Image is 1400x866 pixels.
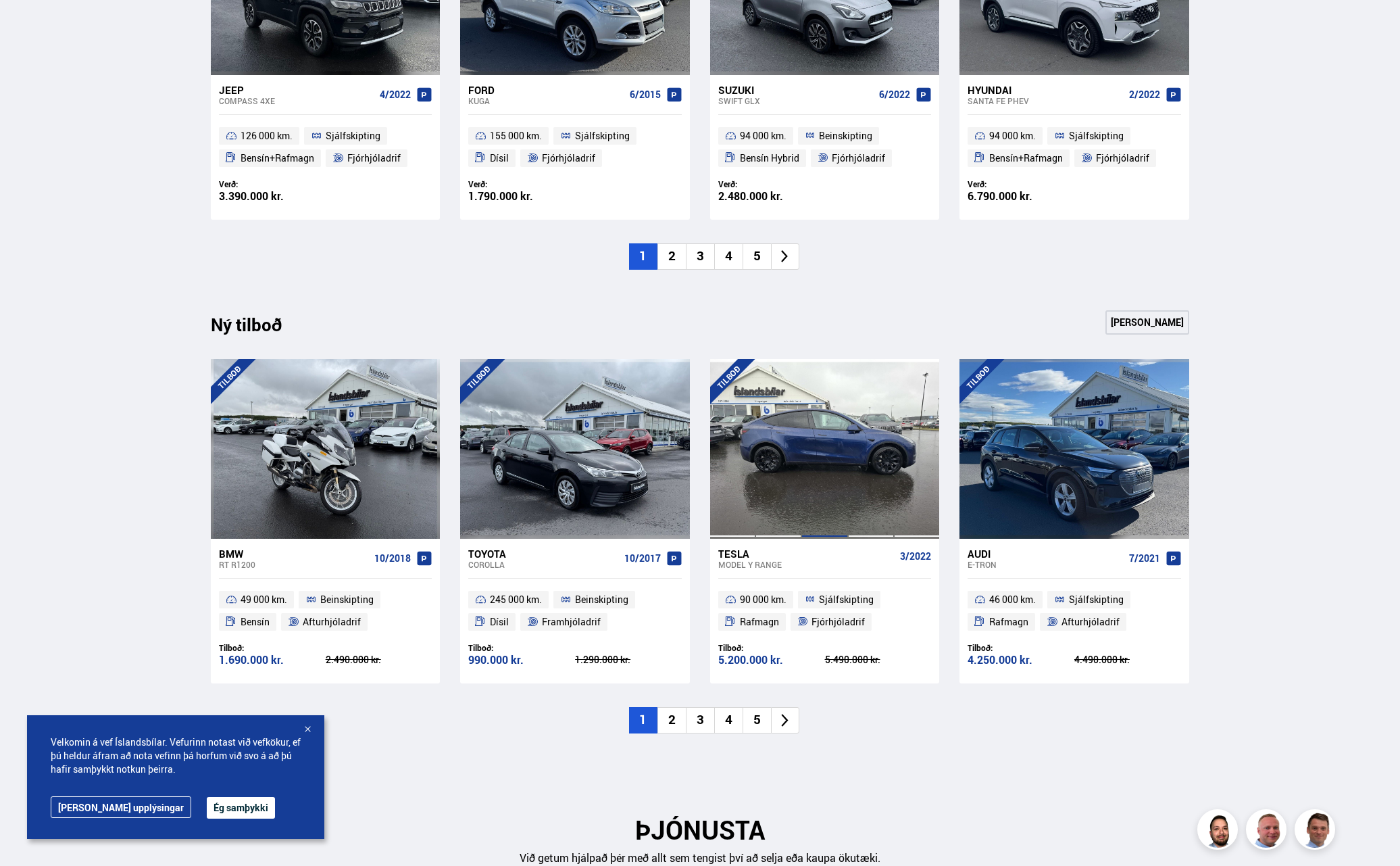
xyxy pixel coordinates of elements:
[219,643,326,653] div: Tilboð:
[1129,89,1160,100] span: 2/2022
[241,150,314,166] span: Bensín+Rafmagn
[959,75,1189,220] a: Hyundai Santa Fe PHEV 2/2022 94 000 km. Sjálfskipting Bensín+Rafmagn Fjórhjóladrif Verð: 6.790.00...
[241,592,287,608] span: 49 000 km.
[740,128,786,144] span: 94 000 km.
[624,553,661,564] span: 10/2017
[468,560,618,569] div: Corolla
[630,89,661,100] span: 6/2015
[740,614,779,630] span: Rafmagn
[968,84,1123,96] div: Hyundai
[811,614,865,630] span: Fjórhjóladrif
[1074,655,1181,665] div: 4.490.000 kr.
[743,243,771,270] li: 5
[718,548,895,560] div: Tesla
[743,707,771,733] li: 5
[1061,614,1120,630] span: Afturhjóladrif
[710,75,939,220] a: Suzuki Swift GLX 6/2022 94 000 km. Beinskipting Bensín Hybrid Fjórhjóladrif Verð: 2.480.000 kr.
[989,592,1036,608] span: 46 000 km.
[468,96,624,105] div: Kuga
[819,128,872,144] span: Beinskipting
[490,592,542,608] span: 245 000 km.
[1297,811,1337,852] img: FbJEzSuNWCJXmdc-.webp
[832,150,885,166] span: Fjórhjóladrif
[968,179,1074,189] div: Verð:
[460,75,689,220] a: Ford Kuga 6/2015 155 000 km. Sjálfskipting Dísil Fjórhjóladrif Verð: 1.790.000 kr.
[959,539,1189,683] a: Audi e-tron 7/2021 46 000 km. Sjálfskipting Rafmagn Afturhjóladrif Tilboð: 4.250.000 kr. 4.490.00...
[718,560,895,569] div: Model Y RANGE
[575,128,630,144] span: Sjálfskipting
[1199,811,1240,852] img: nhp88E3Fdnt1Opn2.png
[374,553,411,564] span: 10/2018
[629,707,657,733] li: 1
[326,128,380,144] span: Sjálfskipting
[686,243,714,270] li: 3
[11,5,51,46] button: Opna LiveChat spjallviðmót
[468,643,575,653] div: Tilboð:
[718,96,874,105] div: Swift GLX
[490,150,509,166] span: Dísil
[542,614,601,630] span: Framhjóladrif
[714,707,743,733] li: 4
[347,150,401,166] span: Fjórhjóladrif
[968,643,1074,653] div: Tilboð:
[219,96,374,105] div: Compass 4XE
[825,655,932,665] div: 5.490.000 kr.
[211,75,440,220] a: Jeep Compass 4XE 4/2022 126 000 km. Sjálfskipting Bensín+Rafmagn Fjórhjóladrif Verð: 3.390.000 kr.
[629,243,657,270] li: 1
[219,179,326,189] div: Verð:
[740,150,799,166] span: Bensín Hybrid
[320,592,374,608] span: Beinskipting
[989,150,1063,166] span: Bensín+Rafmagn
[657,243,686,270] li: 2
[740,592,786,608] span: 90 000 km.
[51,796,191,818] a: [PERSON_NAME] upplýsingar
[380,89,411,100] span: 4/2022
[879,89,910,100] span: 6/2022
[718,179,825,189] div: Verð:
[1129,553,1160,564] span: 7/2021
[219,654,326,666] div: 1.690.000 kr.
[968,548,1123,560] div: Audi
[303,614,361,630] span: Afturhjóladrif
[460,539,689,683] a: Toyota Corolla 10/2017 245 000 km. Beinskipting Dísil Framhjóladrif Tilboð: 990.000 kr. 1.290.000...
[211,314,305,343] div: Ný tilboð
[1069,128,1124,144] span: Sjálfskipting
[1069,592,1124,608] span: Sjálfskipting
[468,654,575,666] div: 990.000 kr.
[211,539,440,683] a: BMW RT R1200 10/2018 49 000 km. Beinskipting Bensín Afturhjóladrif Tilboð: 1.690.000 kr. 2.490.00...
[968,560,1123,569] div: e-tron
[241,128,293,144] span: 126 000 km.
[575,592,628,608] span: Beinskipting
[241,614,270,630] span: Bensín
[686,707,714,733] li: 3
[718,643,825,653] div: Tilboð:
[219,560,369,569] div: RT R1200
[989,128,1036,144] span: 94 000 km.
[968,191,1074,202] div: 6.790.000 kr.
[657,707,686,733] li: 2
[490,614,509,630] span: Dísil
[211,815,1189,845] h2: ÞJÓNUSTA
[211,850,1189,866] p: Við getum hjálpað þér með allt sem tengist því að selja eða kaupa ökutæki.
[542,150,595,166] span: Fjórhjóladrif
[968,654,1074,666] div: 4.250.000 kr.
[1248,811,1289,852] img: siFngHWaQ9KaOqBr.png
[718,654,825,666] div: 5.200.000 kr.
[468,179,575,189] div: Verð:
[490,128,542,144] span: 155 000 km.
[718,84,874,96] div: Suzuki
[989,614,1028,630] span: Rafmagn
[219,548,369,560] div: BMW
[968,96,1123,105] div: Santa Fe PHEV
[468,84,624,96] div: Ford
[51,736,301,776] span: Velkomin á vef Íslandsbílar. Vefurinn notast við vefkökur, ef þú heldur áfram að nota vefinn þá h...
[219,84,374,96] div: Jeep
[468,191,575,202] div: 1.790.000 kr.
[1096,150,1149,166] span: Fjórhjóladrif
[326,655,432,665] div: 2.490.000 kr.
[819,592,874,608] span: Sjálfskipting
[575,655,682,665] div: 1.290.000 kr.
[710,539,939,683] a: Tesla Model Y RANGE 3/2022 90 000 km. Sjálfskipting Rafmagn Fjórhjóladrif Tilboð: 5.200.000 kr. 5...
[718,191,825,202] div: 2.480.000 kr.
[219,191,326,202] div: 3.390.000 kr.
